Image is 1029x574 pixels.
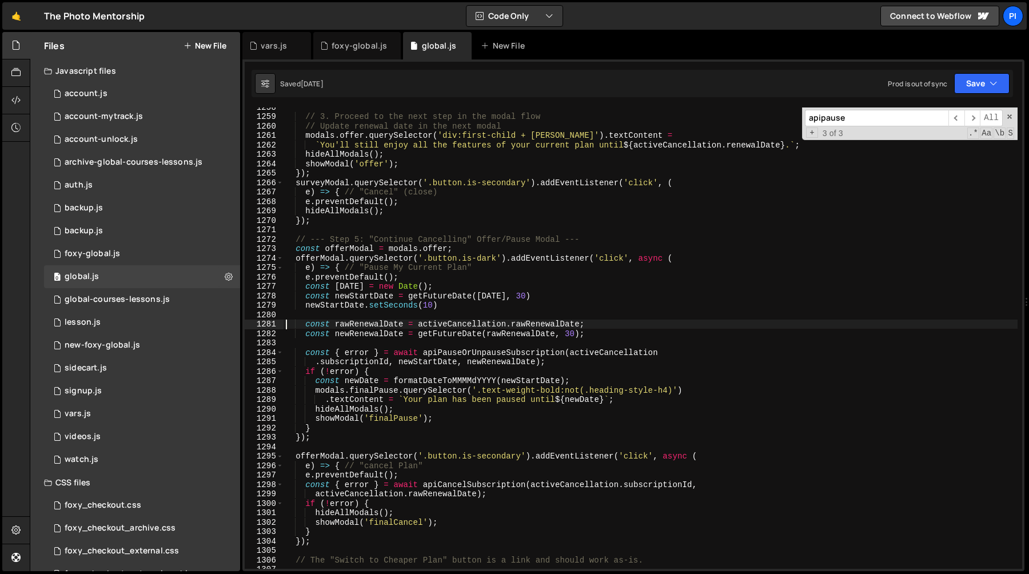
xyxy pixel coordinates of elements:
[245,338,284,348] div: 1283
[245,348,284,358] div: 1284
[44,265,240,288] div: 13533/39483.js
[245,499,284,509] div: 1300
[261,40,287,51] div: vars.js
[245,452,284,461] div: 1295
[994,127,1006,139] span: Whole Word Search
[245,480,284,490] div: 1298
[245,443,284,452] div: 1294
[245,405,284,414] div: 1290
[65,249,120,259] div: foxy-global.js
[245,471,284,480] div: 1297
[65,386,102,396] div: signup.js
[65,363,107,373] div: sidecart.js
[245,282,284,292] div: 1277
[65,272,99,282] div: global.js
[245,178,284,188] div: 1266
[245,424,284,433] div: 1292
[184,41,226,50] button: New File
[245,131,284,141] div: 1261
[30,59,240,82] div: Javascript files
[245,216,284,226] div: 1270
[888,79,947,89] div: Prod is out of sync
[44,540,240,563] div: 13533/38747.css
[44,9,145,23] div: The Photo Mentorship
[280,79,324,89] div: Saved
[44,128,240,151] div: 13533/41206.js
[44,425,240,448] div: 13533/42246.js
[65,500,141,511] div: foxy_checkout.css
[245,273,284,282] div: 1276
[245,357,284,367] div: 1285
[2,2,30,30] a: 🤙
[245,386,284,396] div: 1288
[44,242,240,265] div: 13533/34219.js
[245,112,284,122] div: 1259
[245,527,284,537] div: 1303
[44,311,240,334] div: 13533/35472.js
[245,263,284,273] div: 1275
[44,82,240,105] div: 13533/34220.js
[65,409,91,419] div: vars.js
[65,523,176,533] div: foxy_checkout_archive.css
[967,127,979,139] span: RegExp Search
[54,273,61,282] span: 0
[805,110,948,126] input: Search for
[245,395,284,405] div: 1289
[245,433,284,443] div: 1293
[466,6,563,26] button: Code Only
[245,150,284,160] div: 1263
[245,141,284,150] div: 1262
[245,292,284,301] div: 1278
[44,197,240,220] div: 13533/45030.js
[1003,6,1023,26] a: Pi
[44,334,240,357] div: 13533/40053.js
[44,357,240,380] div: 13533/43446.js
[65,546,179,556] div: foxy_checkout_external.css
[245,367,284,377] div: 1286
[880,6,999,26] a: Connect to Webflow
[245,244,284,254] div: 1273
[245,206,284,216] div: 1269
[245,225,284,235] div: 1271
[65,111,143,122] div: account-mytrack.js
[964,110,980,126] span: ​
[806,127,818,138] span: Toggle Replace mode
[44,494,240,517] div: 13533/38507.css
[980,110,1003,126] span: Alt-Enter
[245,546,284,556] div: 1305
[245,103,284,113] div: 1258
[245,489,284,499] div: 1299
[245,556,284,565] div: 1306
[44,288,240,311] div: 13533/35292.js
[44,402,240,425] div: 13533/38978.js
[245,508,284,518] div: 1301
[65,455,98,465] div: watch.js
[245,310,284,320] div: 1280
[65,226,103,236] div: backup.js
[65,89,107,99] div: account.js
[245,301,284,310] div: 1279
[245,254,284,264] div: 1274
[481,40,529,51] div: New File
[1007,127,1014,139] span: Search In Selection
[65,180,93,190] div: auth.js
[245,537,284,547] div: 1304
[954,73,1010,94] button: Save
[245,160,284,169] div: 1264
[245,329,284,339] div: 1282
[245,376,284,386] div: 1287
[948,110,964,126] span: ​
[65,157,202,168] div: archive-global-courses-lessons.js
[818,129,848,138] span: 3 of 3
[44,448,240,471] div: 13533/38527.js
[65,340,140,350] div: new-foxy-global.js
[44,220,240,242] div: 13533/45031.js
[301,79,324,89] div: [DATE]
[65,203,103,213] div: backup.js
[245,197,284,207] div: 1268
[44,151,240,174] div: 13533/43968.js
[245,414,284,424] div: 1291
[44,174,240,197] div: 13533/34034.js
[65,317,101,328] div: lesson.js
